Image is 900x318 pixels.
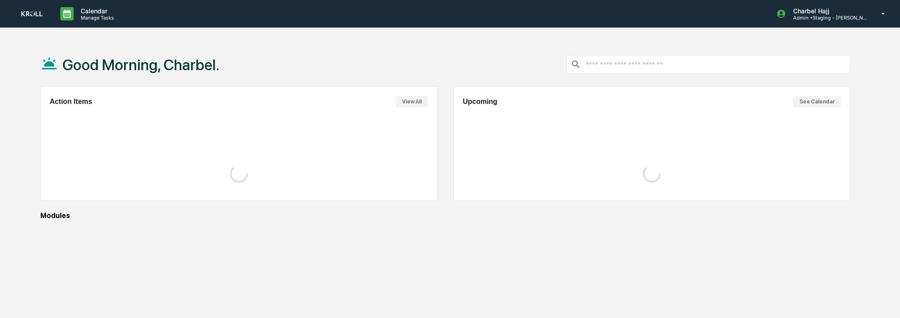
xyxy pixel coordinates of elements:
button: See Calendar [793,96,841,107]
p: Manage Tasks [74,15,118,21]
button: View All [396,96,428,107]
img: logo [21,11,43,16]
p: Admin • Staging - [PERSON_NAME] [786,15,869,21]
p: Charbel Hajj [786,7,869,15]
h2: Upcoming [463,98,497,106]
p: Calendar [74,7,118,15]
h2: Action Items [50,98,92,106]
div: Modules [40,211,850,220]
h1: Good Morning, Charbel. [63,56,219,74]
